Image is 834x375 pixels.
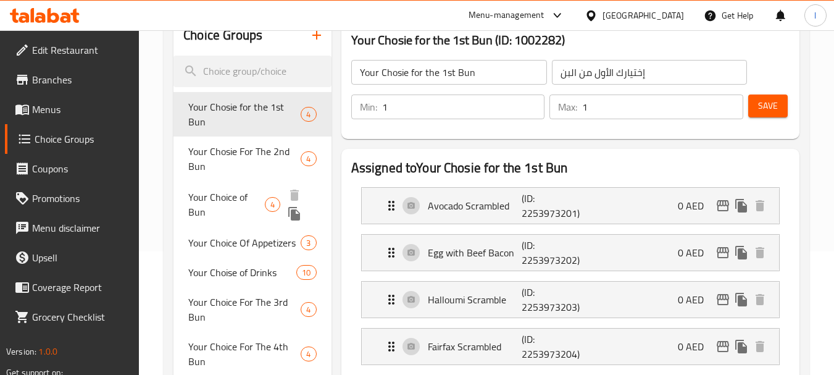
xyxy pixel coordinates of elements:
a: Coverage Report [5,272,140,302]
p: 0 AED [678,198,714,213]
button: delete [285,186,304,204]
span: Coverage Report [32,280,130,295]
button: edit [714,337,732,356]
button: edit [714,196,732,215]
span: Upsell [32,250,130,265]
span: Edit Restaurant [32,43,130,57]
p: 0 AED [678,292,714,307]
p: 0 AED [678,339,714,354]
div: Your Choice of Bun4deleteduplicate [173,181,331,228]
span: Your Chosie For The 2nd Bun [188,144,301,174]
span: Grocery Checklist [32,310,130,324]
a: Menus [5,95,140,124]
span: 4 [301,153,315,165]
div: Choices [301,347,316,361]
div: Your Choice For The 3rd Bun4 [173,287,331,332]
span: 4 [301,348,315,360]
button: duplicate [732,196,751,215]
a: Promotions [5,183,140,213]
button: delete [751,290,769,309]
div: Your Chosie For The 2nd Bun4 [173,137,331,181]
div: Expand [362,188,779,224]
div: Expand [362,235,779,271]
div: Your Choice Of Appetizers3 [173,228,331,258]
span: 4 [265,199,280,211]
div: Choices [301,235,316,250]
div: Expand [362,282,779,318]
span: 1.0.0 [38,343,57,360]
span: Branches [32,72,130,87]
span: Menu disclaimer [32,221,130,235]
span: 4 [301,304,315,316]
h2: Choice Groups [183,26,262,44]
span: Your Chosie for the 1st Bun [188,99,301,129]
span: 10 [297,267,315,279]
p: (ID: 2253973203) [522,285,585,314]
input: search [173,56,331,87]
a: Coupons [5,154,140,183]
p: (ID: 2253973201) [522,191,585,221]
div: Expand [362,329,779,364]
div: Menu-management [469,8,544,23]
div: Your Chosie for the 1st Bun4 [173,92,331,137]
button: duplicate [732,337,751,356]
span: Your Choice For The 3rd Bun [188,295,301,324]
span: Save [758,98,778,114]
h3: Your Chosie for the 1st Bun (ID: 1002282) [351,30,790,50]
div: Choices [301,151,316,166]
span: Your Choice Of Appetizers [188,235,301,250]
span: Coupons [32,161,130,176]
button: edit [714,290,732,309]
li: Expand [351,182,790,229]
a: Menu disclaimer [5,213,140,243]
div: Choices [296,265,316,280]
button: edit [714,243,732,262]
span: Your Choice of Bun [188,190,265,219]
div: Choices [265,197,280,212]
span: l [814,9,816,22]
p: 0 AED [678,245,714,260]
p: Min: [360,99,377,114]
p: Halloumi Scramble [428,292,522,307]
button: delete [751,243,769,262]
div: Your Choise of Drinks10 [173,258,331,287]
span: Choice Groups [35,132,130,146]
span: Menus [32,102,130,117]
span: Promotions [32,191,130,206]
p: (ID: 2253973202) [522,238,585,268]
button: duplicate [285,204,304,223]
span: 3 [301,237,315,249]
li: Expand [351,323,790,370]
span: Your Choise of Drinks [188,265,296,280]
a: Edit Restaurant [5,35,140,65]
h2: Assigned to Your Chosie for the 1st Bun [351,159,790,177]
div: Choices [301,107,316,122]
li: Expand [351,229,790,276]
button: Save [748,95,788,117]
div: Choices [301,302,316,317]
span: Version: [6,343,36,360]
span: Your Choice For The 4th Bun [188,339,301,369]
button: duplicate [732,243,751,262]
div: [GEOGRAPHIC_DATA] [603,9,684,22]
p: Egg with Beef Bacon [428,245,522,260]
p: Avocado Scrambled [428,198,522,213]
button: delete [751,196,769,215]
p: (ID: 2253973204) [522,332,585,361]
a: Branches [5,65,140,95]
p: Fairfax Scrambled [428,339,522,354]
li: Expand [351,276,790,323]
a: Upsell [5,243,140,272]
button: duplicate [732,290,751,309]
a: Choice Groups [5,124,140,154]
a: Grocery Checklist [5,302,140,332]
span: 4 [301,109,315,120]
p: Max: [558,99,577,114]
button: delete [751,337,769,356]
